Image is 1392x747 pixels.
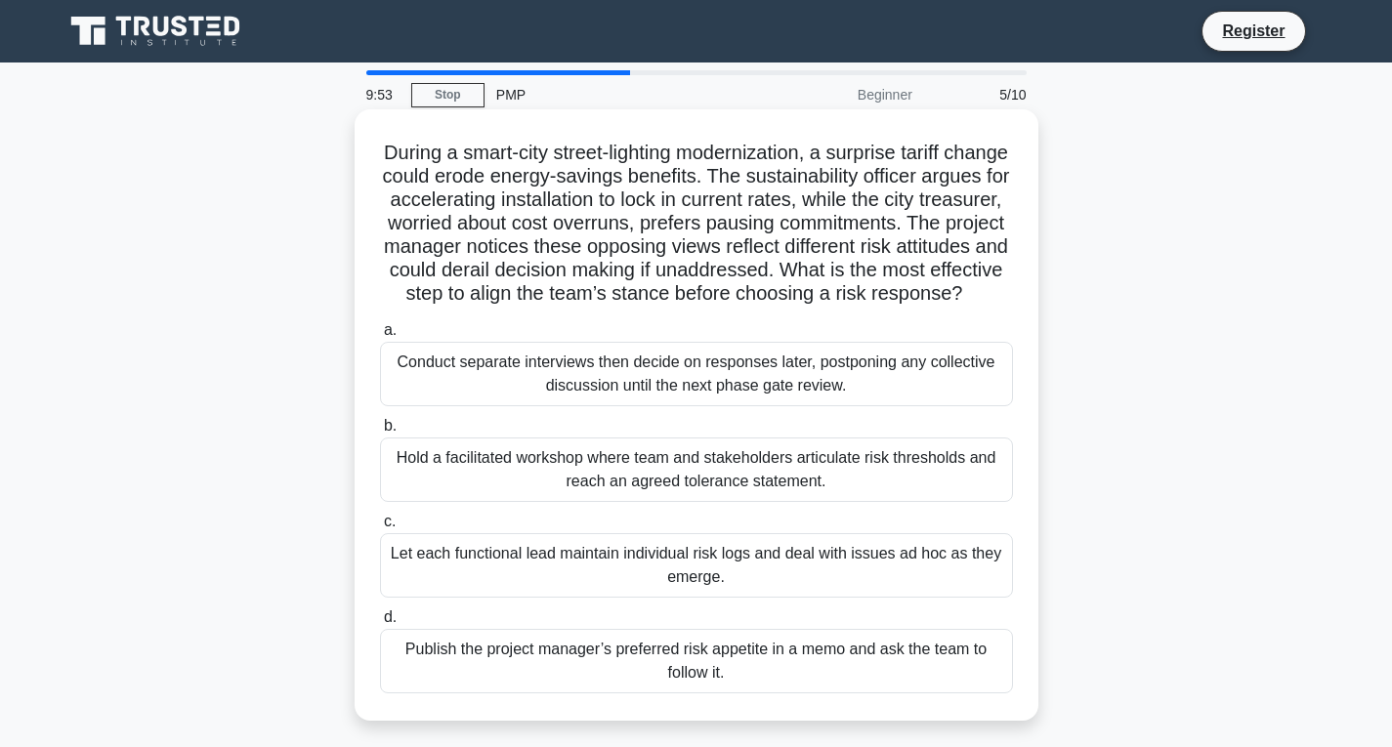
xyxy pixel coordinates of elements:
a: Stop [411,83,485,107]
div: Hold a facilitated workshop where team and stakeholders articulate risk thresholds and reach an a... [380,437,1013,502]
h5: During a smart-city street-lighting modernization, a surprise tariff change could erode energy-sa... [378,141,1015,307]
span: a. [384,321,397,338]
div: Publish the project manager’s preferred risk appetite in a memo and ask the team to follow it. [380,629,1013,693]
span: d. [384,608,397,625]
div: Conduct separate interviews then decide on responses later, postponing any collective discussion ... [380,342,1013,406]
div: Beginner [753,75,924,114]
a: Register [1210,19,1296,43]
div: 9:53 [355,75,411,114]
span: b. [384,417,397,434]
div: 5/10 [924,75,1038,114]
div: Let each functional lead maintain individual risk logs and deal with issues ad hoc as they emerge. [380,533,1013,598]
span: c. [384,513,396,529]
div: PMP [485,75,753,114]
